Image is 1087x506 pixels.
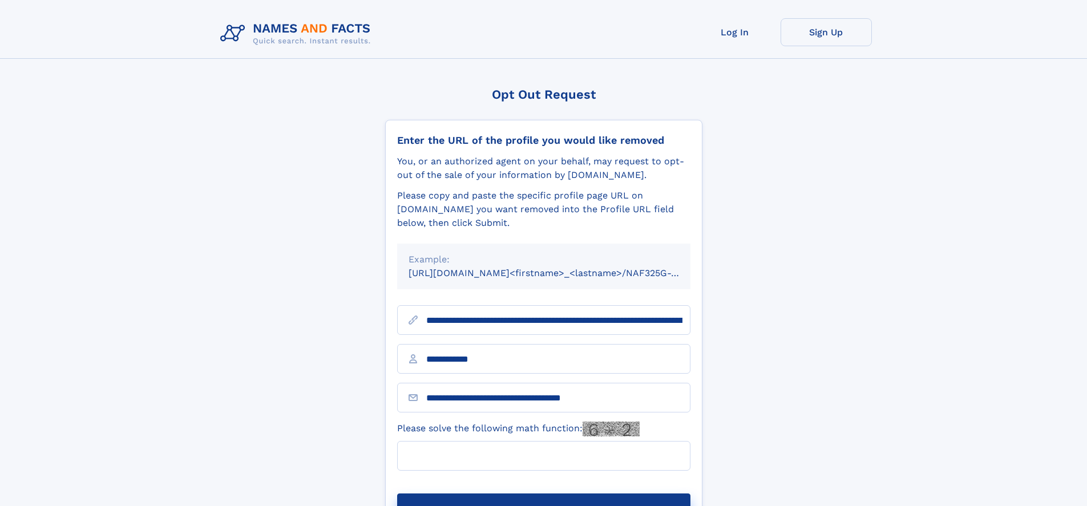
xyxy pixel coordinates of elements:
[385,87,702,102] div: Opt Out Request
[397,155,690,182] div: You, or an authorized agent on your behalf, may request to opt-out of the sale of your informatio...
[689,18,781,46] a: Log In
[781,18,872,46] a: Sign Up
[409,253,679,266] div: Example:
[409,268,712,278] small: [URL][DOMAIN_NAME]<firstname>_<lastname>/NAF325G-xxxxxxxx
[397,422,640,436] label: Please solve the following math function:
[397,189,690,230] div: Please copy and paste the specific profile page URL on [DOMAIN_NAME] you want removed into the Pr...
[397,134,690,147] div: Enter the URL of the profile you would like removed
[216,18,380,49] img: Logo Names and Facts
